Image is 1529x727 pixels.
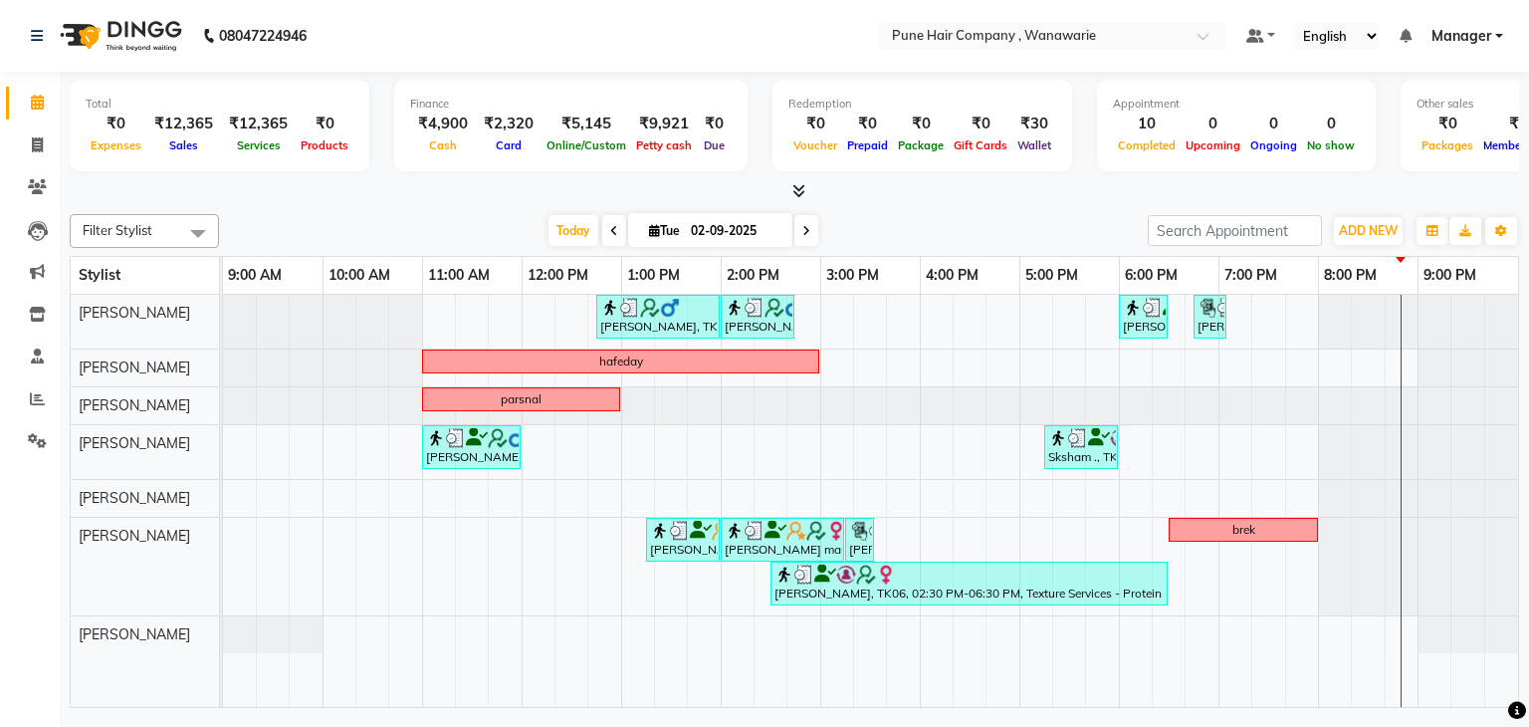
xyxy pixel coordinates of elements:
a: 10:00 AM [324,261,395,290]
span: Online/Custom [542,138,631,152]
span: Due [699,138,730,152]
div: hafeday [599,353,643,370]
div: [PERSON_NAME], TK08, 06:00 PM-06:30 PM, BlowDry Medium [1121,298,1166,336]
span: Wallet [1012,138,1056,152]
div: 0 [1245,113,1302,135]
span: [PERSON_NAME] [79,489,190,507]
span: Completed [1113,138,1181,152]
div: [PERSON_NAME], TK03, 11:00 AM-12:00 PM, Pedicure,- Pedicure Premium [424,428,519,466]
div: ₹0 [296,113,353,135]
a: 8:00 PM [1319,261,1382,290]
b: 08047224946 [219,8,307,64]
span: Expenses [86,138,146,152]
a: 12:00 PM [523,261,593,290]
input: Search Appointment [1148,215,1322,246]
span: No show [1302,138,1360,152]
span: [PERSON_NAME] [79,304,190,322]
span: [PERSON_NAME] [79,396,190,414]
span: Filter Stylist [83,222,152,238]
div: ₹0 [86,113,146,135]
div: ₹12,365 [221,113,296,135]
a: 5:00 PM [1020,261,1083,290]
span: Products [296,138,353,152]
span: Stylist [79,266,120,284]
span: Prepaid [842,138,893,152]
a: 4:00 PM [921,261,983,290]
span: Tue [644,223,685,238]
div: 10 [1113,113,1181,135]
span: [PERSON_NAME] [79,434,190,452]
div: [PERSON_NAME], TK06, 02:30 PM-06:30 PM, Texture Services - Protein [MEDICAL_DATA] Medium [772,565,1166,603]
span: Today [548,215,598,246]
span: Packages [1417,138,1478,152]
div: ₹0 [1417,113,1478,135]
div: [PERSON_NAME], TK08, 06:45 PM-07:05 PM, Add_Hairwash Medium [1196,298,1224,336]
div: ₹12,365 [146,113,221,135]
span: [PERSON_NAME] [79,625,190,643]
div: brek [1232,521,1255,539]
a: 6:00 PM [1120,261,1183,290]
span: [PERSON_NAME] [79,359,190,376]
div: ₹0 [949,113,1012,135]
div: ₹0 [697,113,732,135]
div: Total [86,96,353,113]
span: [PERSON_NAME] [79,527,190,545]
div: [PERSON_NAME], TK04, 02:00 PM-02:45 PM, [DEMOGRAPHIC_DATA] Haircut By Senior Stylist [723,298,792,336]
div: [PERSON_NAME] mam, TK01, 02:00 PM-03:15 PM, [DEMOGRAPHIC_DATA] Hair Colour - Inoa Global Colour (... [723,521,842,559]
a: 9:00 AM [223,261,287,290]
button: ADD NEW [1334,217,1403,245]
span: Package [893,138,949,152]
span: ADD NEW [1339,223,1398,238]
div: ₹0 [788,113,842,135]
div: ₹4,900 [410,113,476,135]
div: parsnal [501,390,542,408]
div: Redemption [788,96,1056,113]
div: ₹9,921 [631,113,697,135]
span: Cash [424,138,462,152]
div: ₹0 [842,113,893,135]
a: 3:00 PM [821,261,884,290]
div: ₹0 [893,113,949,135]
a: 11:00 AM [423,261,495,290]
span: Gift Cards [949,138,1012,152]
span: Services [232,138,286,152]
span: Voucher [788,138,842,152]
div: Finance [410,96,732,113]
div: [PERSON_NAME], TK04, 12:45 PM-02:00 PM, [DEMOGRAPHIC_DATA] Hair Colour - Majirel Global Colour (i... [598,298,718,336]
div: 0 [1302,113,1360,135]
span: Card [491,138,527,152]
div: Appointment [1113,96,1360,113]
div: ₹30 [1012,113,1056,135]
a: 2:00 PM [722,261,784,290]
div: ₹5,145 [542,113,631,135]
div: 0 [1181,113,1245,135]
div: [PERSON_NAME] mam, TK01, 03:15 PM-03:25 PM, Add_Hair Wash Classic [847,521,872,559]
img: logo [51,8,187,64]
a: 7:00 PM [1219,261,1282,290]
span: Sales [164,138,203,152]
input: 2025-09-02 [685,216,784,246]
a: 1:00 PM [622,261,685,290]
div: Sksham ., TK07, 05:15 PM-06:00 PM, Pedicure,- Pedicure Basic [1046,428,1116,466]
span: Upcoming [1181,138,1245,152]
a: 9:00 PM [1419,261,1481,290]
span: Petty cash [631,138,697,152]
span: Manager [1431,26,1491,47]
span: Ongoing [1245,138,1302,152]
div: [PERSON_NAME] mam, TK01, 01:15 PM-02:00 PM, [DEMOGRAPHIC_DATA] Haircut By Senior Stylist [648,521,718,559]
div: ₹2,320 [476,113,542,135]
